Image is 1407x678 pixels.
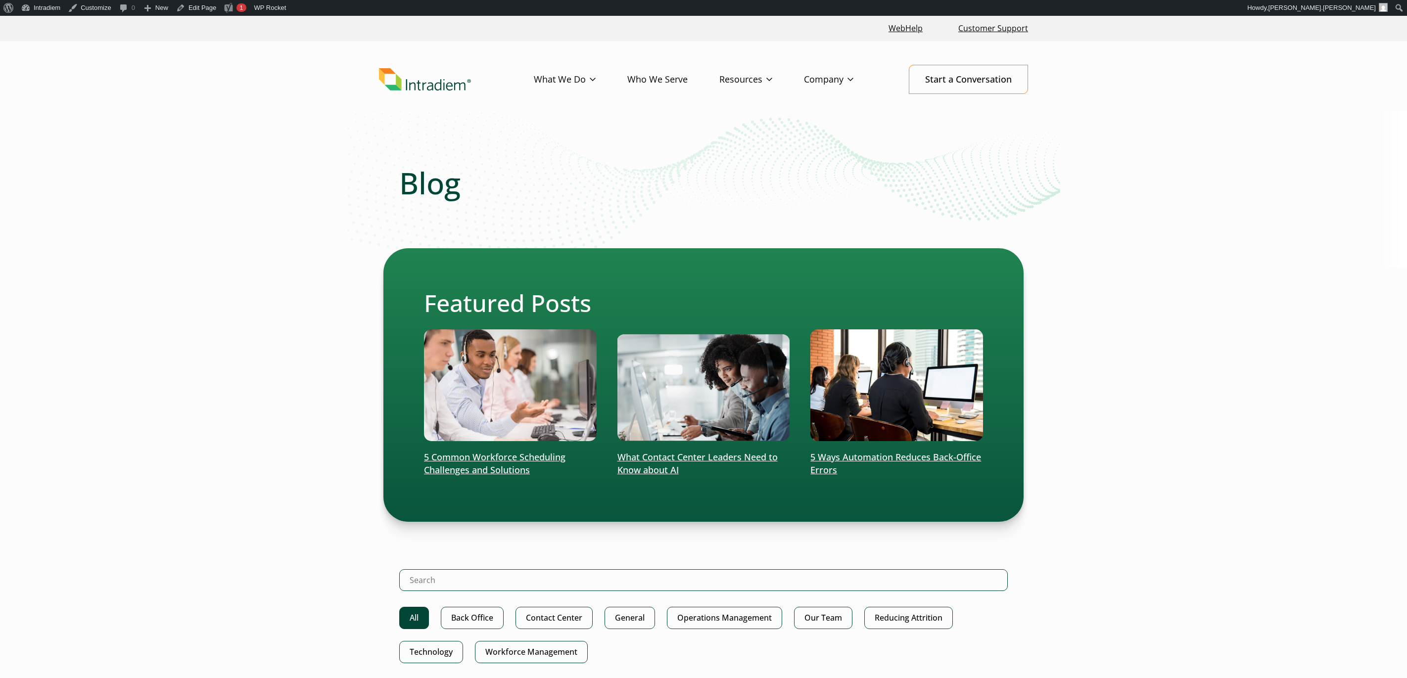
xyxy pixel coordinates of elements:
[617,451,790,477] p: What Contact Center Leaders Need to Know about AI
[424,329,597,477] a: 5 Common Workforce Scheduling Challenges and Solutions
[810,451,983,477] p: 5 Ways Automation Reduces Back-Office Errors
[516,607,593,629] a: Contact Center
[864,607,953,629] a: Reducing Attrition
[534,65,627,94] a: What We Do
[399,569,1008,591] input: Search
[667,607,782,629] a: Operations Management
[441,607,504,629] a: Back Office
[885,18,927,39] a: Link opens in a new window
[810,329,983,477] a: 5 Ways Automation Reduces Back-Office Errors
[399,641,463,663] a: Technology
[475,641,588,663] a: Workforce Management
[794,607,852,629] a: Our Team
[954,18,1032,39] a: Customer Support
[909,65,1028,94] a: Start a Conversation
[627,65,719,94] a: Who We Serve
[1268,4,1376,11] span: [PERSON_NAME].[PERSON_NAME]
[804,65,885,94] a: Company
[719,65,804,94] a: Resources
[399,569,1008,607] form: Search Intradiem
[399,165,1008,201] h1: Blog
[424,451,597,477] p: 5 Common Workforce Scheduling Challenges and Solutions
[379,68,534,91] a: Link to homepage of Intradiem
[424,289,983,317] h2: Featured Posts
[617,329,790,477] a: What Contact Center Leaders Need to Know about AI
[379,68,471,91] img: Intradiem
[399,607,429,629] a: All
[605,607,655,629] a: General
[239,4,243,11] span: 1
